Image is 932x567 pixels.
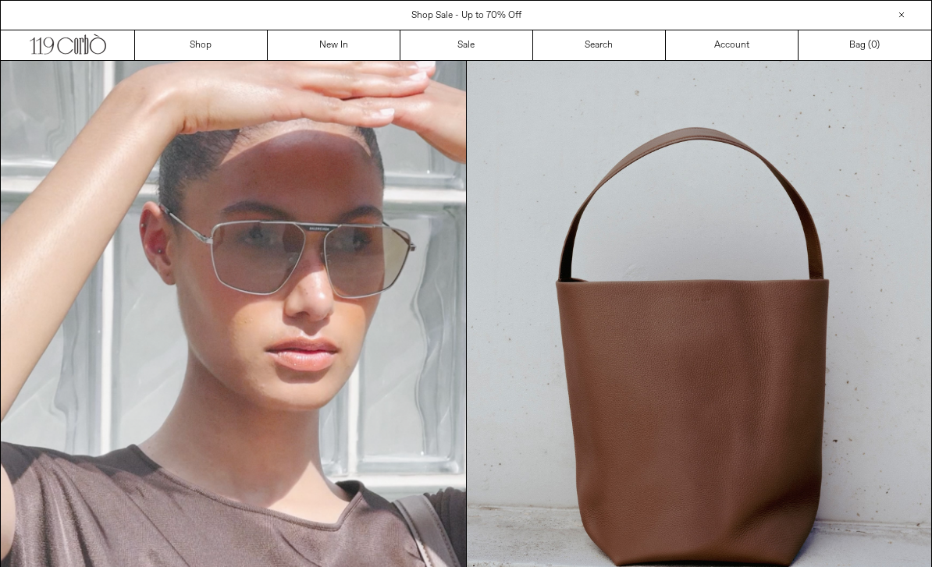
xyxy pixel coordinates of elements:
[268,30,400,60] a: New In
[871,38,880,52] span: )
[871,39,877,51] span: 0
[666,30,799,60] a: Account
[400,30,533,60] a: Sale
[533,30,666,60] a: Search
[799,30,931,60] a: Bag ()
[411,9,521,22] a: Shop Sale - Up to 70% Off
[135,30,268,60] a: Shop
